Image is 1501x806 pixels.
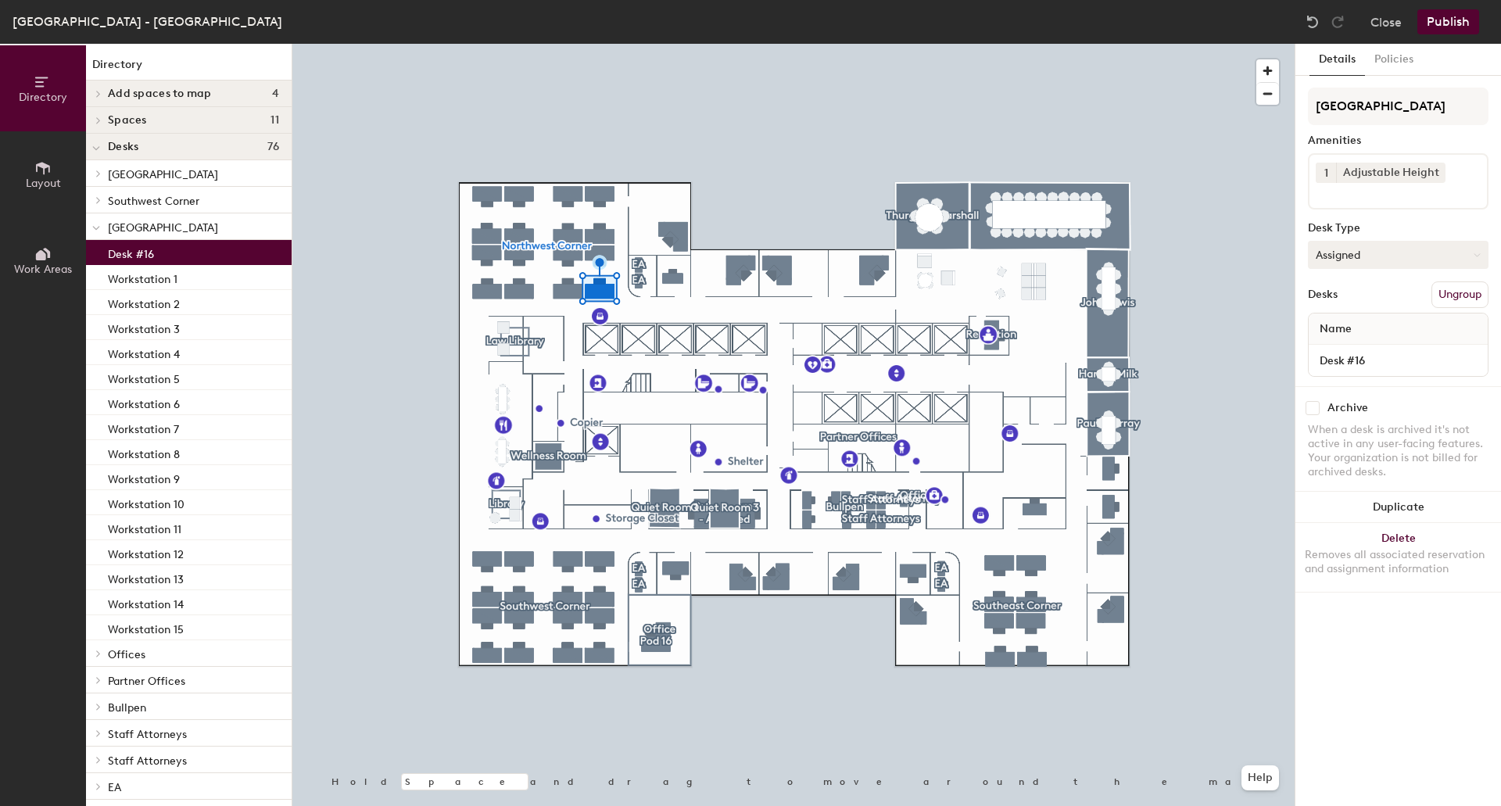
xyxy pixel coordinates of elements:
[1312,349,1485,371] input: Unnamed desk
[270,114,279,127] span: 11
[13,12,282,31] div: [GEOGRAPHIC_DATA] - [GEOGRAPHIC_DATA]
[1327,402,1368,414] div: Archive
[1241,765,1279,790] button: Help
[26,177,61,190] span: Layout
[1431,281,1488,308] button: Ungroup
[1365,44,1423,76] button: Policies
[108,493,184,511] p: Workstation 10
[108,781,121,794] span: EA
[1312,315,1359,343] span: Name
[1324,165,1328,181] span: 1
[1316,163,1336,183] button: 1
[108,221,218,235] span: [GEOGRAPHIC_DATA]
[108,754,187,768] span: Staff Attorneys
[1308,241,1488,269] button: Assigned
[108,293,180,311] p: Workstation 2
[108,648,145,661] span: Offices
[1308,288,1338,301] div: Desks
[14,263,72,276] span: Work Areas
[108,343,180,361] p: Workstation 4
[108,114,147,127] span: Spaces
[108,368,180,386] p: Workstation 5
[108,418,179,436] p: Workstation 7
[108,141,138,153] span: Desks
[108,243,154,261] p: Desk #16
[272,88,279,100] span: 4
[1305,548,1492,576] div: Removes all associated reservation and assignment information
[1309,44,1365,76] button: Details
[108,593,184,611] p: Workstation 14
[108,728,187,741] span: Staff Attorneys
[86,56,292,81] h1: Directory
[1308,423,1488,479] div: When a desk is archived it's not active in any user-facing features. Your organization is not bil...
[19,91,67,104] span: Directory
[1295,523,1501,592] button: DeleteRemoves all associated reservation and assignment information
[1370,9,1402,34] button: Close
[108,518,181,536] p: Workstation 11
[108,468,180,486] p: Workstation 9
[108,168,218,181] span: [GEOGRAPHIC_DATA]
[1308,134,1488,147] div: Amenities
[108,443,180,461] p: Workstation 8
[108,543,184,561] p: Workstation 12
[1295,492,1501,523] button: Duplicate
[108,195,199,208] span: Southwest Corner
[108,318,180,336] p: Workstation 3
[1305,14,1320,30] img: Undo
[108,701,146,715] span: Bullpen
[1417,9,1479,34] button: Publish
[1330,14,1345,30] img: Redo
[267,141,279,153] span: 76
[1336,163,1445,183] div: Adjustable Height
[108,88,212,100] span: Add spaces to map
[108,568,184,586] p: Workstation 13
[108,618,184,636] p: Workstation 15
[108,268,177,286] p: Workstation 1
[1308,222,1488,235] div: Desk Type
[108,393,180,411] p: Workstation 6
[108,675,185,688] span: Partner Offices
